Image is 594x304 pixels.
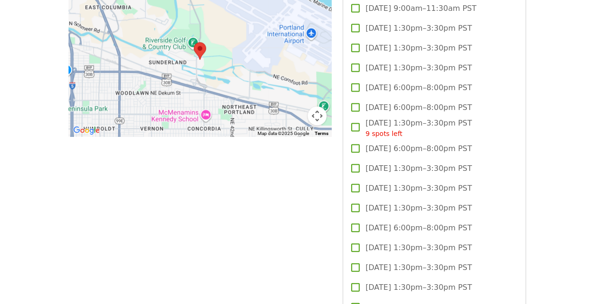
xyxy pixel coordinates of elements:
span: [DATE] 6:00pm–8:00pm PST [365,143,472,154]
span: [DATE] 1:30pm–3:30pm PST [365,162,472,174]
span: Map data ©2025 Google [258,130,309,135]
a: Terms (opens in new tab) [315,130,328,135]
span: [DATE] 1:30pm–3:30pm PST [365,262,472,273]
span: [DATE] 1:30pm–3:30pm PST [365,202,472,213]
img: Google [71,124,102,136]
span: [DATE] 1:30pm–3:30pm PST [365,117,472,138]
span: [DATE] 1:30pm–3:30pm PST [365,42,472,53]
span: [DATE] 6:00pm–8:00pm PST [365,101,472,113]
span: [DATE] 1:30pm–3:30pm PST [365,62,472,73]
span: 9 spots left [365,129,402,137]
span: [DATE] 1:30pm–3:30pm PST [365,182,472,194]
a: Open this area in Google Maps (opens a new window) [71,124,102,136]
span: [DATE] 1:30pm–3:30pm PST [365,281,472,293]
span: [DATE] 9:00am–11:30am PST [365,2,476,14]
button: Map camera controls [308,106,327,125]
span: [DATE] 1:30pm–3:30pm PST [365,242,472,253]
span: [DATE] 6:00pm–8:00pm PST [365,82,472,93]
span: [DATE] 1:30pm–3:30pm PST [365,22,472,34]
span: [DATE] 6:00pm–8:00pm PST [365,222,472,233]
